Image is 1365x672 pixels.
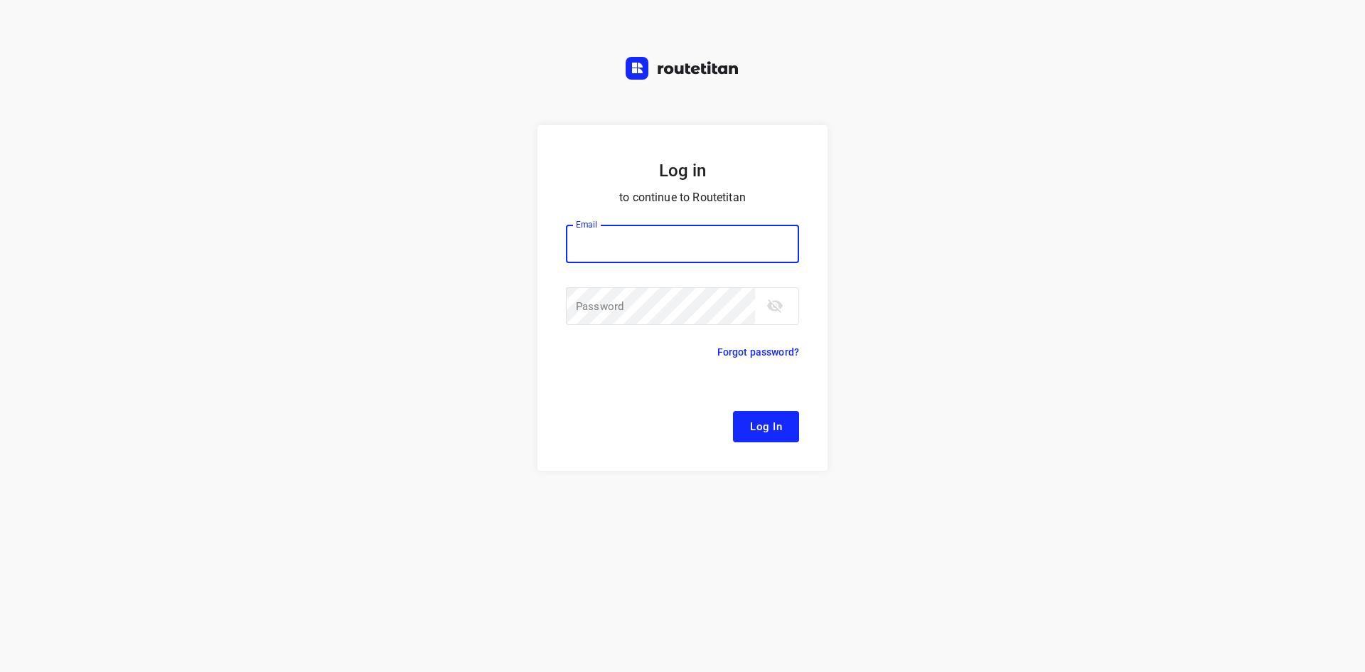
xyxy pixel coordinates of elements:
[626,57,739,80] img: Routetitan
[717,343,799,361] p: Forgot password?
[566,159,799,182] h5: Log in
[750,417,782,436] span: Log In
[733,411,799,442] button: Log In
[566,188,799,208] p: to continue to Routetitan
[761,292,789,320] button: toggle password visibility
